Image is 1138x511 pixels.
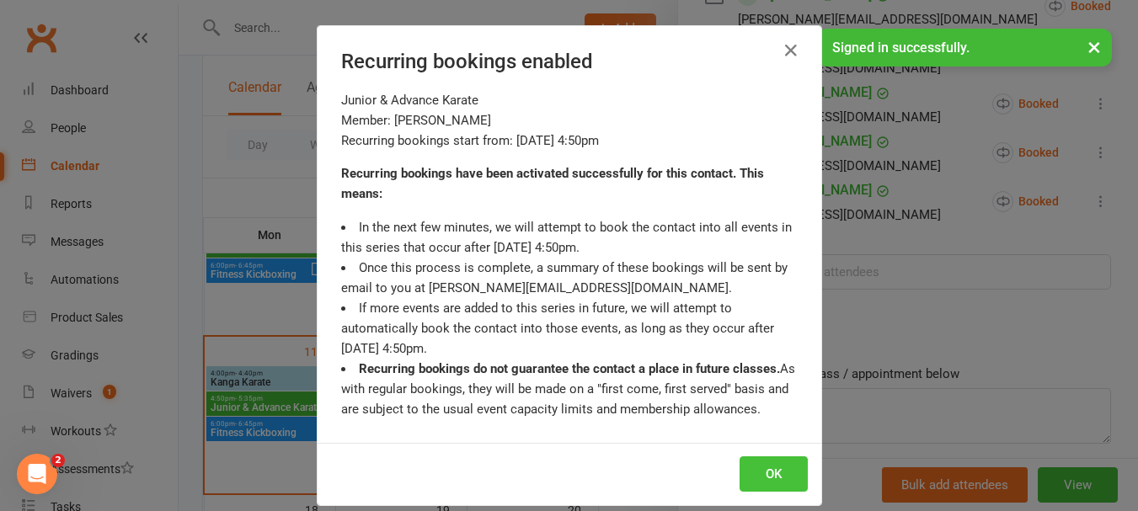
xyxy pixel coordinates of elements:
[17,454,57,494] iframe: Intercom live chat
[51,454,65,467] span: 2
[740,456,808,492] button: OK
[341,166,764,201] strong: Recurring bookings have been activated successfully for this contact. This means:
[359,361,780,376] strong: Recurring bookings do not guarantee the contact a place in future classes.
[341,50,798,73] h4: Recurring bookings enabled
[341,217,798,258] li: In the next few minutes, we will attempt to book the contact into all events in this series that ...
[777,37,804,64] button: Close
[341,298,798,359] li: If more events are added to this series in future, we will attempt to automatically book the cont...
[341,110,798,130] div: Member: [PERSON_NAME]
[341,90,798,110] div: Junior & Advance Karate
[341,258,798,298] li: Once this process is complete, a summary of these bookings will be sent by email to you at [PERSO...
[341,359,798,419] li: As with regular bookings, they will be made on a "first come, first served" basis and are subject...
[341,130,798,151] div: Recurring bookings start from: [DATE] 4:50pm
